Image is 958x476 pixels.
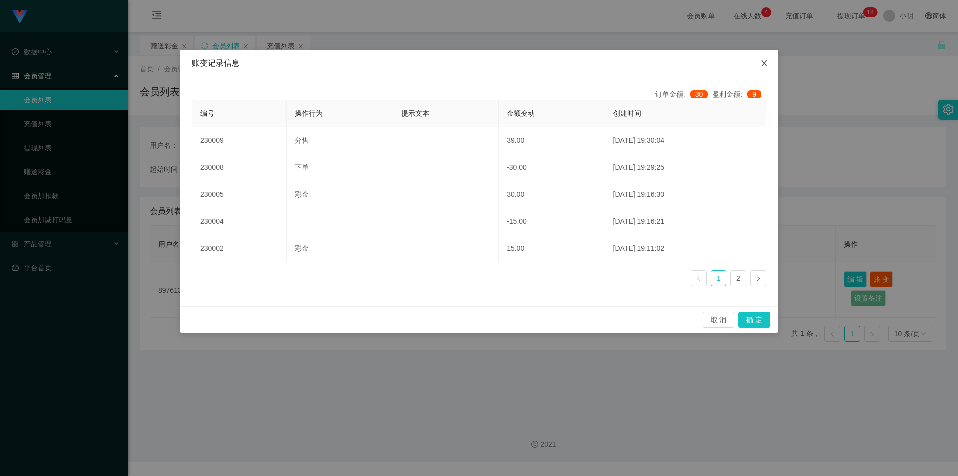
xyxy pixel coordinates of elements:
[750,50,778,78] button: Close
[605,235,766,262] td: [DATE] 19:11:02
[655,89,713,100] div: 订单金额:
[499,181,605,208] td: 30.00
[605,181,766,208] td: [DATE] 19:16:30
[192,154,287,181] td: 230008
[287,154,393,181] td: 下单
[499,154,605,181] td: -30.00
[696,276,702,282] i: 图标: left
[755,276,761,282] i: 图标: right
[287,235,393,262] td: 彩金
[499,235,605,262] td: 15.00
[287,127,393,154] td: 分售
[605,154,766,181] td: [DATE] 19:29:25
[738,312,770,328] button: 确 定
[605,127,766,154] td: [DATE] 19:30:04
[760,59,768,67] i: 图标: close
[731,271,746,286] a: 2
[200,109,214,117] span: 编号
[613,109,641,117] span: 创建时间
[295,109,323,117] span: 操作行为
[499,127,605,154] td: 39.00
[192,58,766,69] div: 账变记录信息
[192,235,287,262] td: 230002
[703,312,734,328] button: 取 消
[711,270,726,286] li: 1
[192,208,287,235] td: 230004
[711,271,726,286] a: 1
[401,109,429,117] span: 提示文本
[605,208,766,235] td: [DATE] 19:16:21
[507,109,535,117] span: 金额变动
[691,270,707,286] li: 上一页
[287,181,393,208] td: 彩金
[730,270,746,286] li: 2
[690,90,708,98] span: 30
[713,89,766,100] div: 盈利金额:
[192,127,287,154] td: 230009
[192,181,287,208] td: 230005
[747,90,761,98] span: 9
[750,270,766,286] li: 下一页
[499,208,605,235] td: -15.00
